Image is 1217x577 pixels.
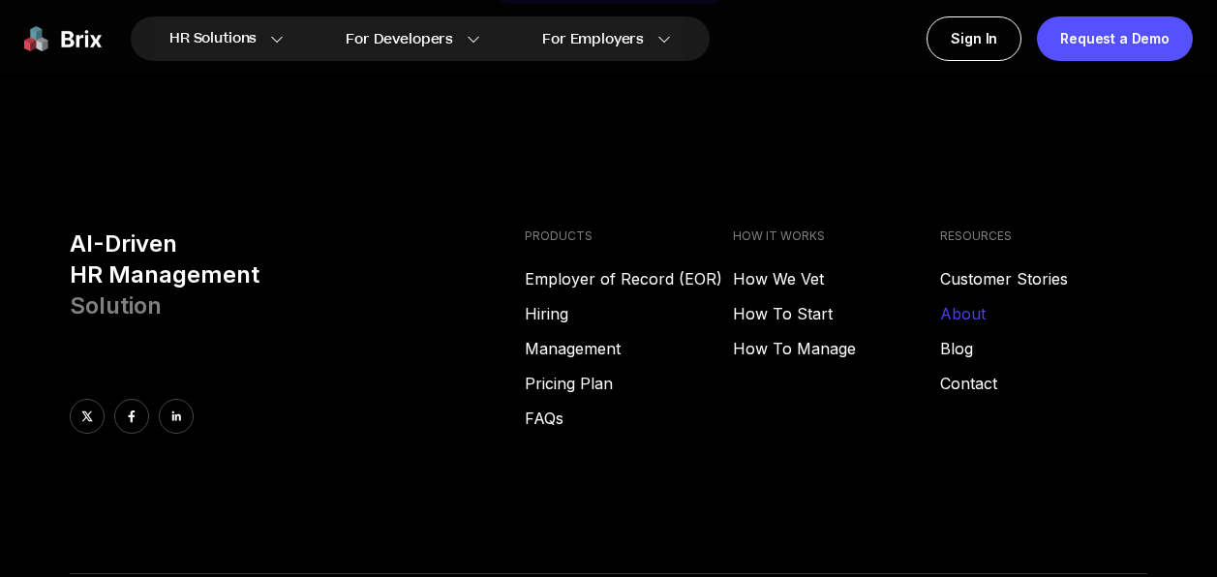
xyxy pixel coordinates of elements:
[542,29,644,49] span: For Employers
[525,372,732,395] a: Pricing Plan
[525,267,732,290] a: Employer of Record (EOR)
[733,267,940,290] a: How We Vet
[1037,16,1193,61] a: Request a Demo
[940,372,1147,395] a: Contact
[525,337,732,360] a: Management
[525,302,732,325] a: Hiring
[733,337,940,360] a: How To Manage
[70,291,162,319] span: Solution
[940,228,1147,244] h4: RESOURCES
[525,228,732,244] h4: PRODUCTS
[940,302,1147,325] a: About
[927,16,1021,61] a: Sign In
[169,23,257,54] span: HR Solutions
[733,228,940,244] h4: HOW IT WORKS
[733,302,940,325] a: How To Start
[346,29,453,49] span: For Developers
[940,267,1147,290] a: Customer Stories
[525,407,732,430] a: FAQs
[940,337,1147,360] a: Blog
[70,228,509,321] h3: AI-Driven HR Management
